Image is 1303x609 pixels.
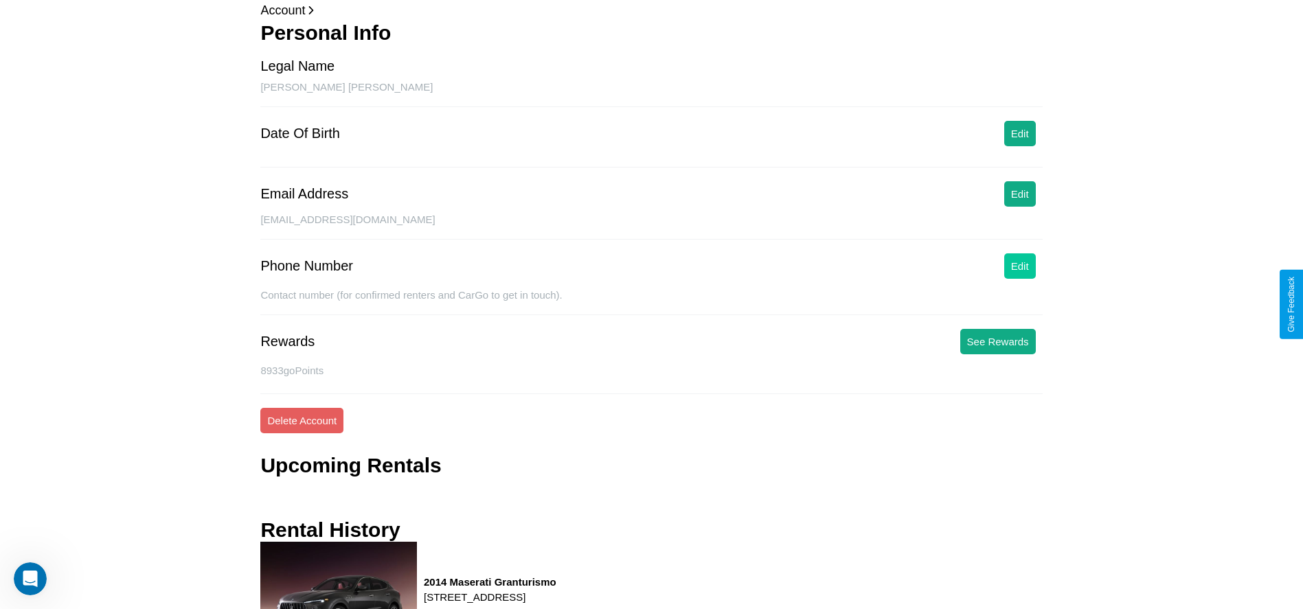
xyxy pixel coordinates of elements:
[260,334,315,349] div: Rewards
[1004,253,1036,279] button: Edit
[260,289,1042,315] div: Contact number (for confirmed renters and CarGo to get in touch).
[960,329,1036,354] button: See Rewards
[260,58,335,74] div: Legal Name
[260,186,348,202] div: Email Address
[260,21,1042,45] h3: Personal Info
[1287,277,1296,332] div: Give Feedback
[260,454,441,477] h3: Upcoming Rentals
[260,518,400,542] h3: Rental History
[424,576,556,588] h3: 2014 Maserati Granturismo
[260,361,1042,380] p: 8933 goPoints
[14,562,47,595] iframe: Intercom live chat
[424,588,556,606] p: [STREET_ADDRESS]
[260,81,1042,107] div: [PERSON_NAME] [PERSON_NAME]
[260,408,343,433] button: Delete Account
[1004,181,1036,207] button: Edit
[260,258,353,274] div: Phone Number
[260,214,1042,240] div: [EMAIL_ADDRESS][DOMAIN_NAME]
[1004,121,1036,146] button: Edit
[260,126,340,141] div: Date Of Birth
